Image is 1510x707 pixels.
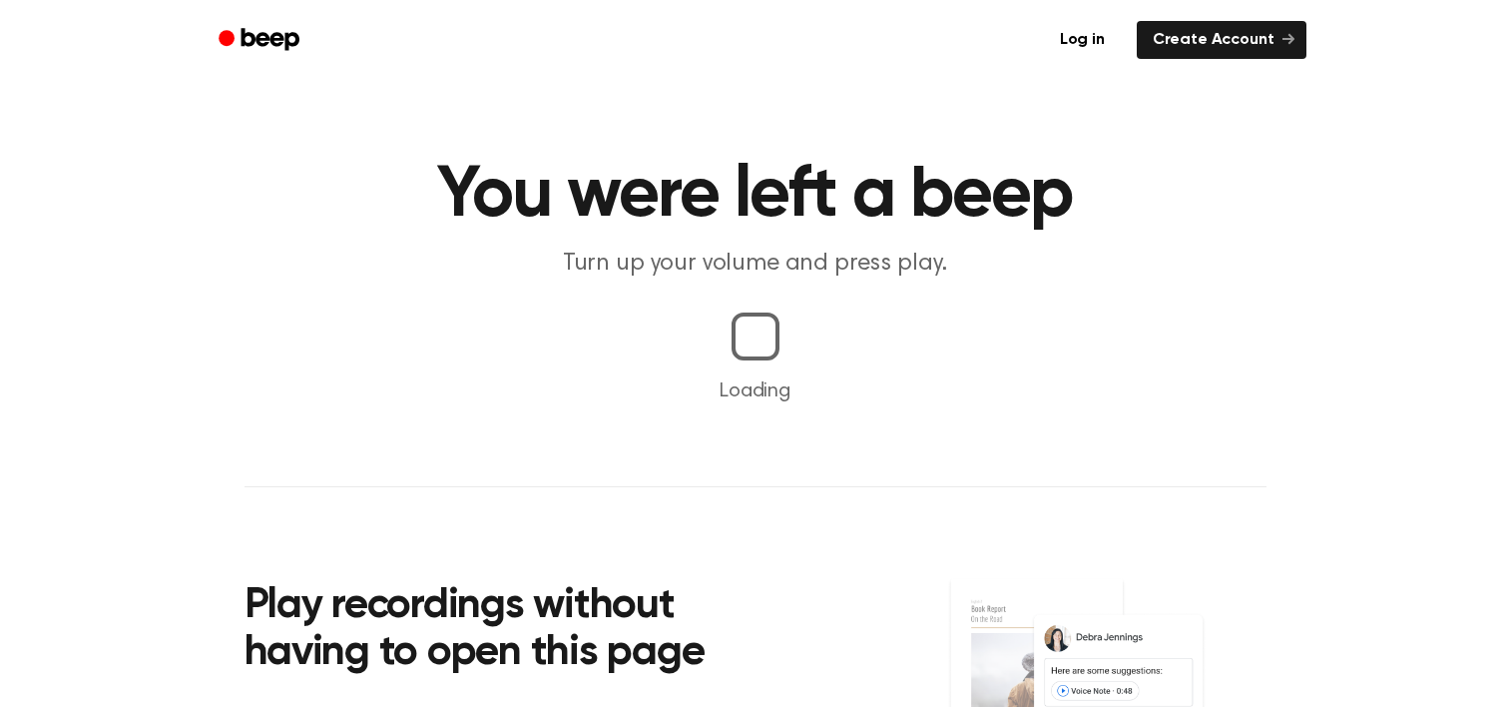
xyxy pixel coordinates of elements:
[372,248,1139,281] p: Turn up your volume and press play.
[245,583,782,678] h2: Play recordings without having to open this page
[1137,21,1306,59] a: Create Account
[245,160,1266,232] h1: You were left a beep
[24,376,1486,406] p: Loading
[1040,17,1125,63] a: Log in
[205,21,317,60] a: Beep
